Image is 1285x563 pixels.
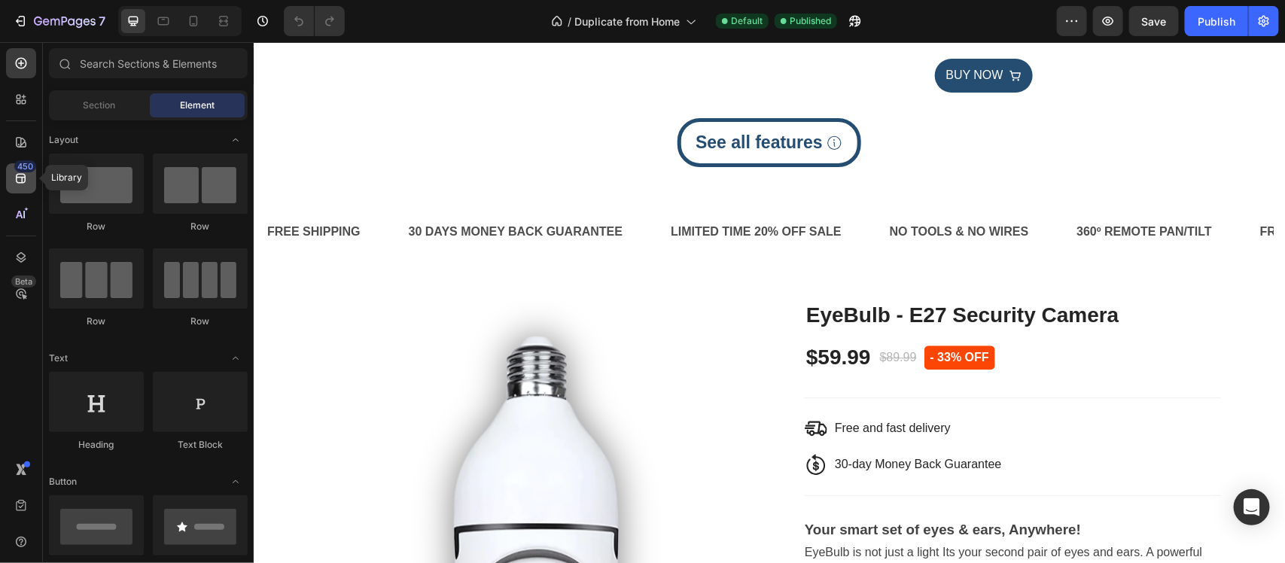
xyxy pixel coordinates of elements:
[574,14,680,29] span: Duplicate from Home
[581,412,748,434] p: 30-day Money Back Guarantee
[1234,489,1270,525] div: Open Intercom Messenger
[417,179,588,201] p: LIMITED TIME 20% OFF SALE
[49,133,78,147] span: Layout
[12,178,108,202] div: FREE SHIPPING
[442,85,569,116] p: See all features
[636,179,775,201] p: NO TOOLS & NO WIRES
[14,160,36,172] div: 450
[254,42,1285,563] iframe: Design area
[49,315,144,328] div: Row
[11,275,36,288] div: Beta
[84,99,116,112] span: Section
[49,438,144,452] div: Heading
[1005,178,1101,202] div: FREE SHIPPING
[568,14,571,29] span: /
[581,376,697,397] p: Free and fast delivery
[1185,6,1248,36] button: Publish
[790,14,831,28] span: Published
[284,6,345,36] div: Undo/Redo
[551,479,827,495] h3: Your smart set of eyes & ears, Anywhere!
[224,470,248,494] span: Toggle open
[224,128,248,152] span: Toggle open
[671,303,741,327] pre: - 33% off
[625,305,665,326] div: $89.99
[153,438,248,452] div: Text Block
[180,99,215,112] span: Element
[49,48,248,78] input: Search Sections & Elements
[1129,6,1179,36] button: Save
[49,351,68,365] span: Text
[731,14,763,28] span: Default
[551,258,967,288] h1: EyeBulb - E27 Security Camera
[153,315,248,328] div: Row
[153,220,248,233] div: Row
[551,300,619,330] div: $59.99
[823,179,958,201] p: 360º REMOTE PAN/TILT
[6,6,112,36] button: 7
[1142,15,1167,28] span: Save
[1198,14,1235,29] div: Publish
[49,475,77,488] span: Button
[224,346,248,370] span: Toggle open
[154,178,371,202] div: 30 DAYS MONEY BACK GUARANTEE
[49,220,144,233] div: Row
[99,12,105,30] p: 7
[551,504,965,560] p: EyeBulb is not just a light Its your second pair of eyes and ears. A powerful HD camera and LED l...
[424,76,607,125] a: See all features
